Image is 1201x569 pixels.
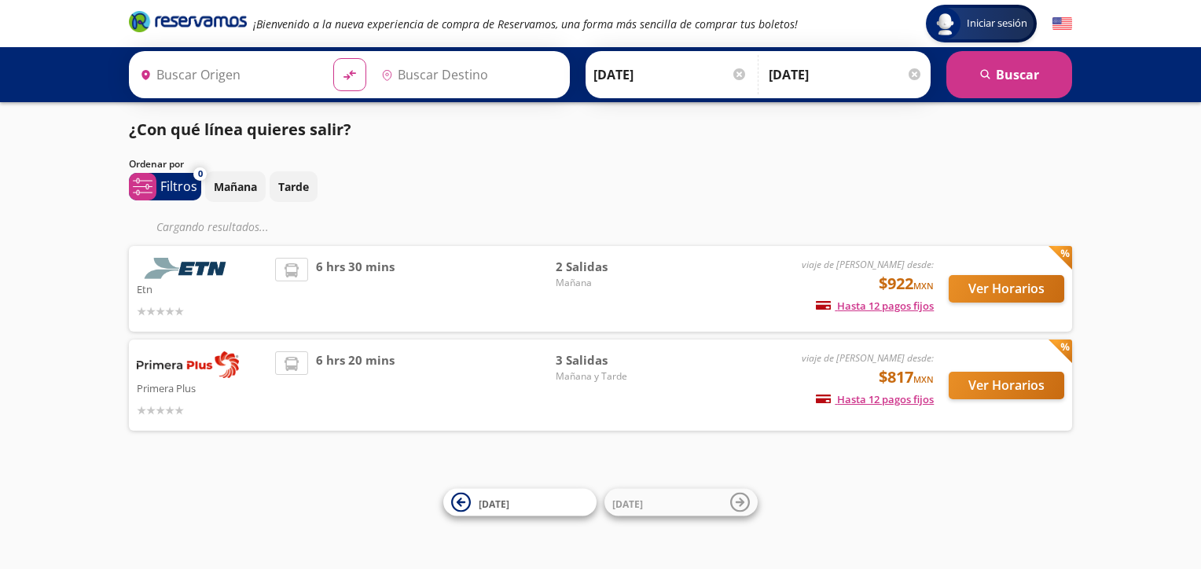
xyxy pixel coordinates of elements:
[1052,14,1072,34] button: English
[129,9,247,33] i: Brand Logo
[160,177,197,196] p: Filtros
[214,178,257,195] p: Mañana
[316,258,395,320] span: 6 hrs 30 mins
[946,51,1072,98] button: Buscar
[270,171,318,202] button: Tarde
[278,178,309,195] p: Tarde
[253,17,798,31] em: ¡Bienvenido a la nueva experiencia de compra de Reservamos, una forma más sencilla de comprar tus...
[556,276,666,290] span: Mañana
[129,9,247,38] a: Brand Logo
[198,167,203,181] span: 0
[802,258,934,271] em: viaje de [PERSON_NAME] desde:
[137,351,239,378] img: Primera Plus
[137,258,239,279] img: Etn
[129,157,184,171] p: Ordenar por
[156,219,269,234] em: Cargando resultados ...
[556,351,666,369] span: 3 Salidas
[604,489,758,516] button: [DATE]
[913,373,934,385] small: MXN
[134,55,321,94] input: Buscar Origen
[879,272,934,296] span: $922
[129,118,351,141] p: ¿Con qué línea quieres salir?
[949,275,1064,303] button: Ver Horarios
[205,171,266,202] button: Mañana
[593,55,747,94] input: Elegir Fecha
[556,258,666,276] span: 2 Salidas
[129,173,201,200] button: 0Filtros
[816,299,934,313] span: Hasta 12 pagos fijos
[612,497,643,510] span: [DATE]
[316,351,395,419] span: 6 hrs 20 mins
[816,392,934,406] span: Hasta 12 pagos fijos
[443,489,597,516] button: [DATE]
[556,369,666,384] span: Mañana y Tarde
[137,279,267,298] p: Etn
[137,378,267,397] p: Primera Plus
[879,365,934,389] span: $817
[913,280,934,292] small: MXN
[802,351,934,365] em: viaje de [PERSON_NAME] desde:
[769,55,923,94] input: Opcional
[960,16,1034,31] span: Iniciar sesión
[949,372,1064,399] button: Ver Horarios
[375,55,562,94] input: Buscar Destino
[479,497,509,510] span: [DATE]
